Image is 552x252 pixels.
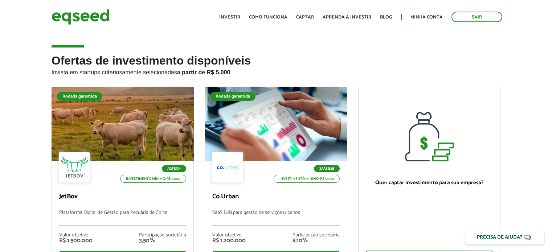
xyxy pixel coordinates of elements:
div: Valor objetivo [59,233,93,238]
a: Aprenda a investir [323,15,371,20]
p: SaaS B2B para gestão de serviços urbanos [212,210,340,226]
p: JetBov [59,193,187,201]
a: Blog [380,15,392,20]
p: Investimento mínimo: R$ 5.000 [120,175,186,183]
p: Co.Urban [212,193,340,201]
a: Minha conta [410,15,443,20]
p: SaaS B2B [314,165,340,172]
div: 8,10% [293,238,340,244]
p: Agtech [162,165,186,172]
a: Investir [219,15,240,20]
div: Rodada garantida [57,92,102,101]
div: Participação societária [293,233,340,238]
div: R$ 1.200.000 [212,238,246,244]
a: Sair [451,12,502,22]
div: Participação societária [139,233,186,238]
img: EqSeed [52,7,110,26]
div: 3,50% [139,238,186,244]
p: Investimento mínimo: R$ 5.000 [274,175,340,183]
p: Plataforma Digital de Gestão para Pecuária de Corte [59,210,187,226]
div: Valor objetivo [212,233,246,238]
div: Rodada garantida [210,92,255,101]
a: Como funciona [249,15,287,20]
h2: Ofertas de investimento disponíveis [52,54,501,87]
p: Quer captar investimento para sua empresa? [366,179,493,186]
div: R$ 1.500.000 [59,238,93,244]
strong: a partir de R$ 5.000 [177,69,230,75]
p: Invista em startups criteriosamente selecionadas [52,67,501,76]
a: Captar [296,15,314,20]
